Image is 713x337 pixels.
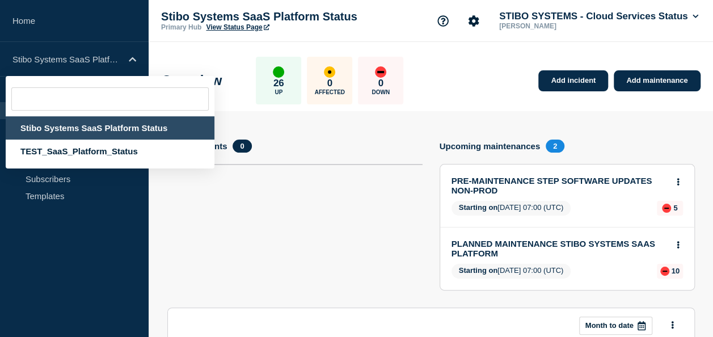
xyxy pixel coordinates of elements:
[452,239,668,258] a: PLANNED MAINTENANCE STIBO SYSTEMS SAAS PLATFORM
[546,140,564,153] span: 2
[452,176,668,195] a: PRE-MAINTENANCE STEP SOFTWARE UPDATES NON-PROD
[579,317,652,335] button: Month to date
[375,66,386,78] div: down
[324,66,335,78] div: affected
[431,9,455,33] button: Support
[459,266,498,275] span: Starting on
[161,23,201,31] p: Primary Hub
[452,201,571,216] span: [DATE] 07:00 (UTC)
[452,264,571,279] span: [DATE] 07:00 (UTC)
[440,141,541,151] h4: Upcoming maintenances
[327,78,332,89] p: 0
[233,140,251,153] span: 0
[672,267,680,275] p: 10
[662,204,671,213] div: down
[12,54,121,64] p: Stibo Systems SaaS Platform Status
[315,89,345,95] p: Affected
[673,204,677,212] p: 5
[497,11,701,22] button: STIBO SYSTEMS - Cloud Services Status
[538,70,608,91] a: Add incident
[6,140,214,163] div: TEST_SaaS_Platform_Status
[162,73,222,89] h1: Overview
[6,116,214,140] div: Stibo Systems SaaS Platform Status
[378,78,383,89] p: 0
[497,22,615,30] p: [PERSON_NAME]
[273,66,284,78] div: up
[206,23,269,31] a: View Status Page
[585,321,634,330] p: Month to date
[161,10,388,23] p: Stibo Systems SaaS Platform Status
[459,203,498,212] span: Starting on
[462,9,486,33] button: Account settings
[614,70,700,91] a: Add maintenance
[273,78,284,89] p: 26
[275,89,282,95] p: Up
[660,267,669,276] div: down
[372,89,390,95] p: Down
